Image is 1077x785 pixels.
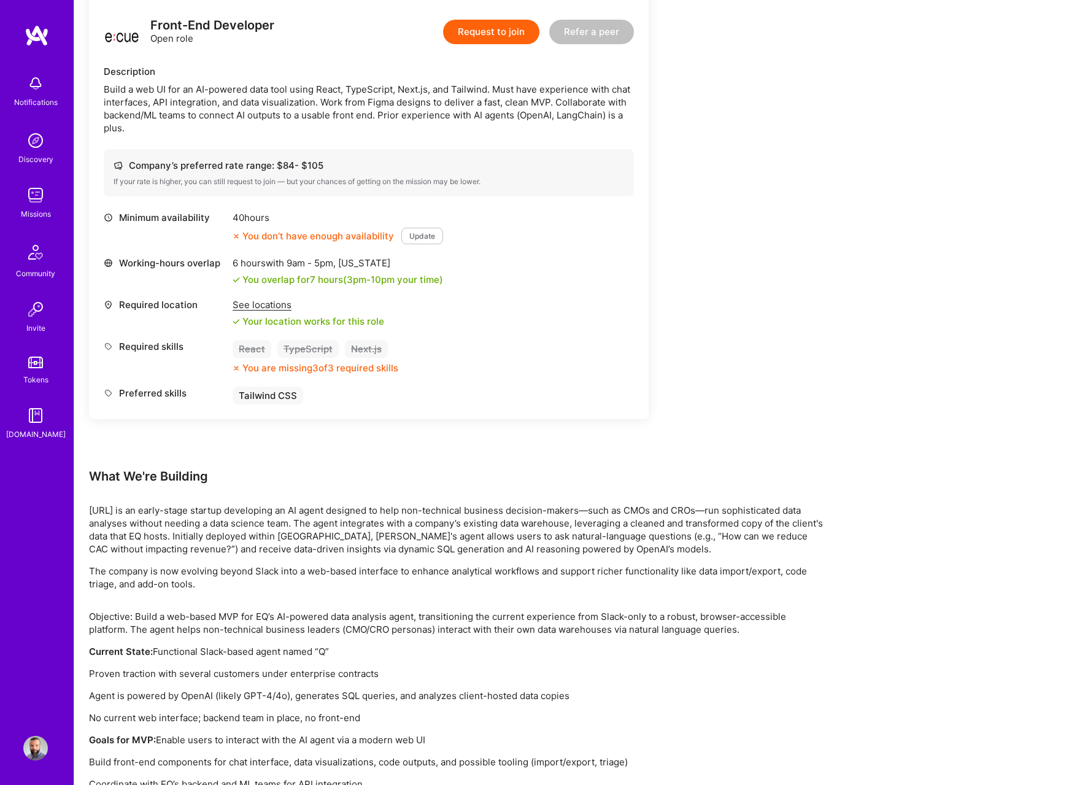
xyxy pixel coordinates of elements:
p: [URL] is an early-stage startup developing an AI agent designed to help non-technical business de... [89,504,825,555]
div: If your rate is higher, you can still request to join — but your chances of getting on the missio... [114,177,624,187]
div: TypeScript [277,340,339,358]
img: Invite [23,297,48,322]
img: guide book [23,403,48,428]
div: Required skills [104,340,226,353]
p: Build front-end components for chat interface, data visualizations, code outputs, and possible to... [89,756,825,768]
button: Update [401,228,443,244]
a: User Avatar [20,736,51,760]
div: Working-hours overlap [104,257,226,269]
img: logo [25,25,49,47]
img: teamwork [23,183,48,207]
div: Build a web UI for an AI-powered data tool using React, TypeScript, Next.js, and Tailwind. Must h... [104,83,634,134]
div: 6 hours with [US_STATE] [233,257,443,269]
img: bell [23,71,48,96]
img: Community [21,238,50,267]
i: icon Tag [104,342,113,351]
p: Functional Slack-based agent named “Q” [89,645,825,658]
strong: Current State: [89,646,153,657]
div: Front-End Developer [150,19,274,32]
span: 9am - 5pm , [284,257,338,269]
div: Description [104,65,634,78]
div: You overlap for 7 hours ( your time) [242,273,443,286]
div: Next.js [345,340,388,358]
div: React [233,340,271,358]
p: No current web interface; backend team in place, no front-end [89,711,825,724]
div: Your location works for this role [233,315,384,328]
i: icon Clock [104,213,113,222]
p: Objective: Build a web-based MVP for EQ’s AI-powered data analysis agent, transitioning the curre... [89,610,825,636]
div: You are missing 3 of 3 required skills [242,362,398,374]
img: User Avatar [23,736,48,760]
div: What We're Building [89,468,825,484]
button: Refer a peer [549,20,634,44]
div: You don’t have enough availability [233,230,394,242]
strong: Goals for MVP: [89,734,156,746]
p: Proven traction with several customers under enterprise contracts [89,667,825,680]
button: Request to join [443,20,539,44]
i: icon World [104,258,113,268]
span: 3pm - 10pm [347,274,395,285]
i: icon Location [104,300,113,309]
p: Agent is powered by OpenAI (likely GPT-4/4o), generates SQL queries, and analyzes client-hosted d... [89,689,825,702]
img: discovery [23,128,48,153]
img: tokens [28,357,43,368]
div: See locations [233,298,384,311]
div: Invite [26,322,45,334]
div: Preferred skills [104,387,226,400]
div: Company’s preferred rate range: $ 84 - $ 105 [114,159,624,172]
i: icon CloseOrange [233,365,240,372]
p: The company is now evolving beyond Slack into a web-based interface to enhance analytical workflo... [89,565,825,590]
img: logo [104,14,141,50]
i: icon Check [233,276,240,284]
div: Required location [104,298,226,311]
i: icon Check [233,318,240,325]
div: Discovery [18,153,53,166]
i: icon CloseOrange [233,233,240,240]
div: [DOMAIN_NAME] [6,428,66,441]
div: 40 hours [233,211,443,224]
p: Enable users to interact with the AI agent via a modern web UI [89,733,825,746]
i: icon Cash [114,161,123,170]
div: Community [16,267,55,280]
div: Tailwind CSS [233,387,303,404]
i: icon Tag [104,389,113,398]
div: Tokens [23,373,48,386]
div: Notifications [14,96,58,109]
div: Minimum availability [104,211,226,224]
div: Open role [150,19,274,45]
div: Missions [21,207,51,220]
